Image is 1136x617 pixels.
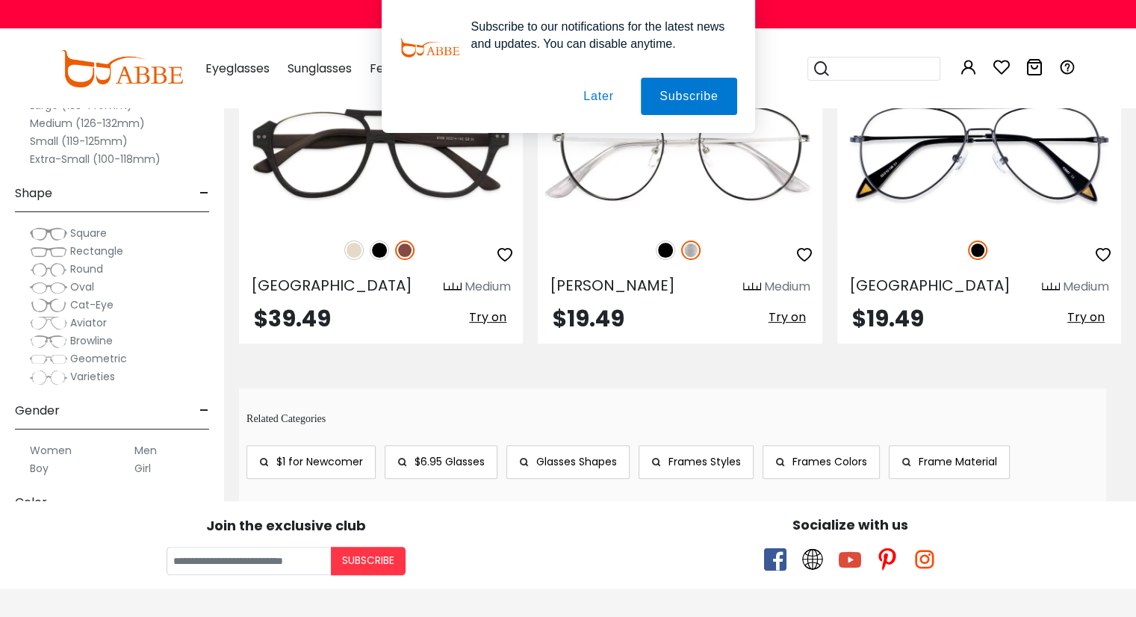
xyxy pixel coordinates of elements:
[30,352,67,367] img: Geometric.png
[641,78,736,115] button: Subscribe
[1042,282,1060,293] img: size ruler
[70,369,115,384] span: Varieties
[30,334,67,349] img: Browline.png
[1067,308,1105,326] span: Try on
[681,241,701,260] img: Silver
[743,282,761,293] img: size ruler
[400,18,459,78] img: notification icon
[331,547,406,575] button: Subscribe
[839,548,861,571] span: youtube
[199,485,209,521] span: -
[656,241,675,260] img: Black
[792,454,867,469] span: Frames Colors
[30,262,67,277] img: Round.png
[506,445,630,479] a: Glasses Shapes
[70,226,107,241] span: Square
[254,303,331,335] span: $39.49
[764,548,786,571] span: facebook
[199,176,209,211] span: -
[465,278,511,296] div: Medium
[30,370,67,385] img: Varieties.png
[968,241,987,260] img: Black
[459,18,737,52] div: Subscribe to our notifications for the latest news and updates. You can disable anytime.
[70,351,127,366] span: Geometric
[15,176,52,211] span: Shape
[30,226,67,241] img: Square.png
[538,82,822,224] img: Silver Chloe - Metal ,Adjust Nose Pads
[852,303,924,335] span: $19.49
[837,82,1121,224] img: Black Malawi - Metal ,Adjust Nose Pads
[199,393,209,429] span: -
[344,241,364,260] img: Cream
[913,548,936,571] span: instagram
[395,241,415,260] img: Brown
[444,282,462,293] img: size ruler
[919,454,997,469] span: Frame Material
[764,308,810,327] button: Try on
[639,445,754,479] a: Frames Styles
[246,411,1106,427] p: Related Categories
[565,78,632,115] button: Later
[370,241,389,260] img: Black
[889,445,1010,479] a: Frame Material
[70,315,107,330] span: Aviator
[70,261,103,276] span: Round
[465,308,511,327] button: Try on
[763,445,880,479] a: Frames Colors
[246,445,376,479] a: $1 for Newcomer
[11,512,561,536] div: Join the exclusive club
[1063,308,1109,327] button: Try on
[251,275,412,296] span: [GEOGRAPHIC_DATA]
[134,441,157,459] label: Men
[849,275,1011,296] span: [GEOGRAPHIC_DATA]
[15,485,47,521] span: Color
[134,459,151,477] label: Girl
[469,308,506,326] span: Try on
[876,548,898,571] span: pinterest
[553,303,624,335] span: $19.49
[70,333,113,348] span: Browline
[30,280,67,295] img: Oval.png
[668,454,741,469] span: Frames Styles
[15,393,60,429] span: Gender
[30,316,67,331] img: Aviator.png
[550,275,675,296] span: [PERSON_NAME]
[167,547,331,575] input: Your email
[30,132,128,150] label: Small (119-125mm)
[30,459,49,477] label: Boy
[70,279,94,294] span: Oval
[415,454,485,469] span: $6.95 Glasses
[30,298,67,313] img: Cat-Eye.png
[239,82,523,224] img: Brown Ocean Gate - Combination ,Universal Bridge Fit
[576,515,1126,535] div: Socialize with us
[30,441,72,459] label: Women
[30,244,67,259] img: Rectangle.png
[30,150,161,168] label: Extra-Small (100-118mm)
[385,445,497,479] a: $6.95 Glasses
[70,244,123,258] span: Rectangle
[70,297,114,312] span: Cat-Eye
[801,548,824,571] span: twitter
[276,454,363,469] span: $1 for Newcomer
[769,308,806,326] span: Try on
[1063,278,1109,296] div: Medium
[536,454,617,469] span: Glasses Shapes
[764,278,810,296] div: Medium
